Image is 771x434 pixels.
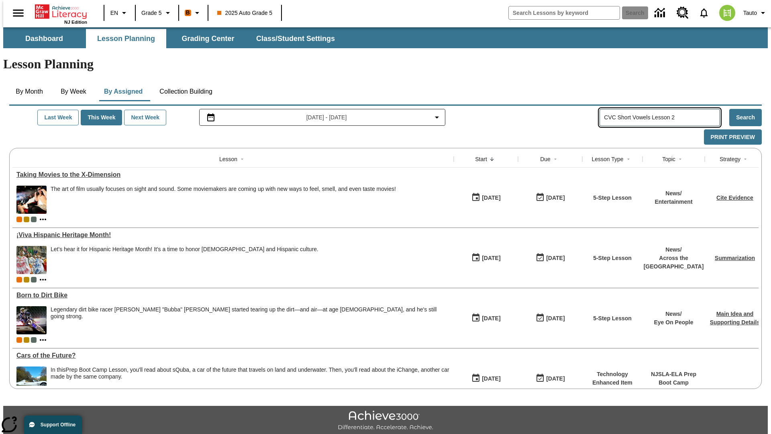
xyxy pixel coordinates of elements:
[51,366,449,380] testabrev: Prep Boot Camp Lesson, you'll read about sQuba, a car of the future that travels on land and unde...
[16,186,47,214] img: Panel in front of the seats sprays water mist to the happy audience at a 4DX-equipped theater.
[716,194,753,201] a: Cite Evidence
[141,9,162,17] span: Grade 5
[24,337,29,343] div: New 2025 class
[203,113,442,122] button: Select the date range menu item
[593,254,632,262] p: 5-Step Lesson
[740,154,750,164] button: Sort
[743,9,757,17] span: Tauto
[662,155,675,163] div: Topic
[586,370,638,387] p: Technology Enhanced Item
[672,2,693,24] a: Resource Center, Will open in new tab
[110,9,118,17] span: EN
[624,154,633,164] button: Sort
[16,217,22,222] div: Current Class
[533,311,567,326] button: 09/24/25: Last day the lesson can be accessed
[650,2,672,24] a: Data Center
[3,57,768,72] h1: Lesson Planning
[217,9,273,17] span: 2025 Auto Grade 5
[256,34,335,43] span: Class/Student Settings
[51,366,450,380] div: In this
[24,277,29,283] div: New 2025 class
[138,6,176,20] button: Grade: Grade 5, Select a grade
[107,6,133,20] button: Language: EN, Select a language
[306,113,347,122] span: [DATE] - [DATE]
[31,277,37,283] span: OL 2025 Auto Grade 6
[654,310,693,318] p: News /
[469,371,503,386] button: 09/24/25: First time the lesson was available
[86,29,166,48] button: Lesson Planning
[51,186,396,192] p: The art of film usually focuses on sight and sound. Some moviemakers are coming up with new ways ...
[593,314,632,323] p: 5-Step Lesson
[51,246,318,253] div: Let's hear it for Hispanic Heritage Month! It's a time to honor [DEMOGRAPHIC_DATA] and Hispanic c...
[3,29,342,48] div: SubNavbar
[432,113,442,122] svg: Collapse Date Range Filter
[4,29,84,48] button: Dashboard
[35,4,87,20] a: Home
[719,5,735,21] img: avatar image
[250,29,341,48] button: Class/Student Settings
[533,371,567,386] button: 08/01/26: Last day the lesson can be accessed
[16,171,450,178] div: Taking Movies to the X-Dimension
[182,6,205,20] button: Boost Class color is orange. Change class color
[24,217,29,222] div: New 2025 class
[3,27,768,48] div: SubNavbar
[675,154,685,164] button: Sort
[237,154,247,164] button: Sort
[124,110,166,125] button: Next Week
[644,254,704,271] p: Across the [GEOGRAPHIC_DATA]
[509,6,620,19] input: search field
[16,277,22,283] div: Current Class
[37,110,79,125] button: Last Week
[644,246,704,254] p: News /
[469,190,503,205] button: 09/25/25: First time the lesson was available
[482,253,500,263] div: [DATE]
[546,313,565,323] div: [DATE]
[16,292,450,299] a: Born to Dirt Bike, Lessons
[647,370,701,387] p: NJSLA-ELA Prep Boot Camp
[6,1,30,25] button: Open side menu
[51,246,318,274] div: Let's hear it for Hispanic Heritage Month! It's a time to honor Hispanic Americans and Hispanic c...
[9,82,49,101] button: By Month
[704,129,762,145] button: Print Preview
[546,253,565,263] div: [DATE]
[53,82,94,101] button: By Week
[654,318,693,327] p: Eye On People
[97,34,155,43] span: Lesson Planning
[469,311,503,326] button: 09/24/25: First time the lesson was available
[482,374,500,384] div: [DATE]
[710,311,760,325] a: Main Idea and Supporting Details
[219,155,237,163] div: Lesson
[540,155,551,163] div: Due
[740,6,771,20] button: Profile/Settings
[729,109,762,126] button: Search
[98,82,149,101] button: By Assigned
[51,306,450,334] div: Legendary dirt bike racer James "Bubba" Stewart started tearing up the dirt—and air—at age 4, and...
[31,337,37,343] div: OL 2025 Auto Grade 6
[533,190,567,205] button: 09/25/25: Last day the lesson can be accessed
[16,171,450,178] a: Taking Movies to the X-Dimension, Lessons
[533,250,567,266] button: 09/24/25: Last day the lesson can be accessed
[16,366,47,395] img: High-tech automobile treading water.
[51,366,450,395] span: In this Prep Boot Camp Lesson, you'll read about sQuba, a car of the future that travels on land ...
[604,112,720,123] input: Search Assigned Lessons
[714,2,740,23] button: Select a new avatar
[31,217,37,222] div: OL 2025 Auto Grade 6
[475,155,487,163] div: Start
[16,246,47,274] img: A photograph of Hispanic women participating in a parade celebrating Hispanic culture. The women ...
[38,335,48,345] button: Show more classes
[81,110,122,125] button: This Week
[593,194,632,202] p: 5-Step Lesson
[51,186,396,214] div: The art of film usually focuses on sight and sound. Some moviemakers are coming up with new ways ...
[338,411,433,431] img: Achieve3000 Differentiate Accelerate Achieve
[16,337,22,343] div: Current Class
